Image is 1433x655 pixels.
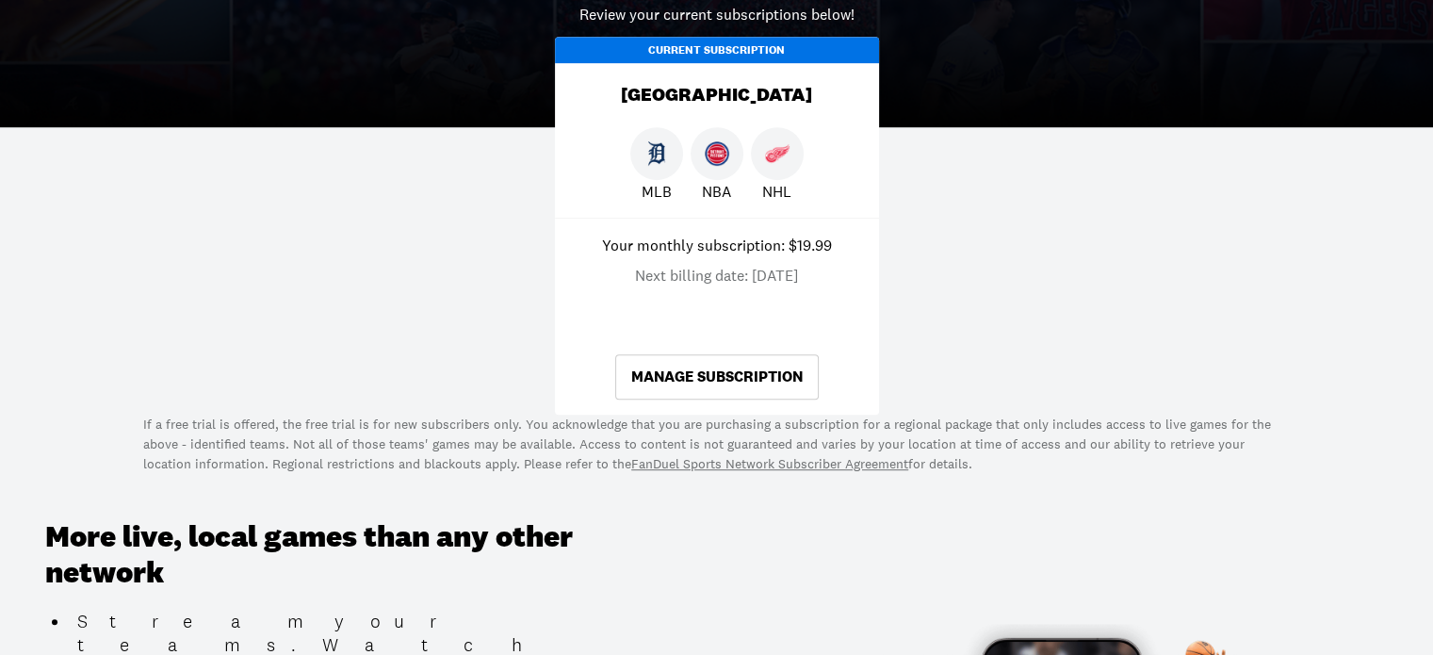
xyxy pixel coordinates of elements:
p: Your monthly subscription: $19.99 [602,234,832,256]
p: If a free trial is offered, the free trial is for new subscribers only. You acknowledge that you ... [143,415,1290,474]
img: Tigers [644,141,669,166]
a: FanDuel Sports Network Subscriber Agreement [631,455,908,472]
a: Manage Subscription [615,354,819,400]
p: NHL [762,180,791,203]
p: MLB [642,180,672,203]
p: Review your current subscriptions below! [579,3,855,25]
img: Pistons [705,141,729,166]
p: NBA [702,180,731,203]
img: Red Wings [765,141,790,166]
div: [GEOGRAPHIC_DATA] [555,63,879,127]
h3: More live, local games than any other network [45,519,649,592]
div: Current Subscription [555,37,879,63]
p: Next billing date: [DATE] [635,264,798,287]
